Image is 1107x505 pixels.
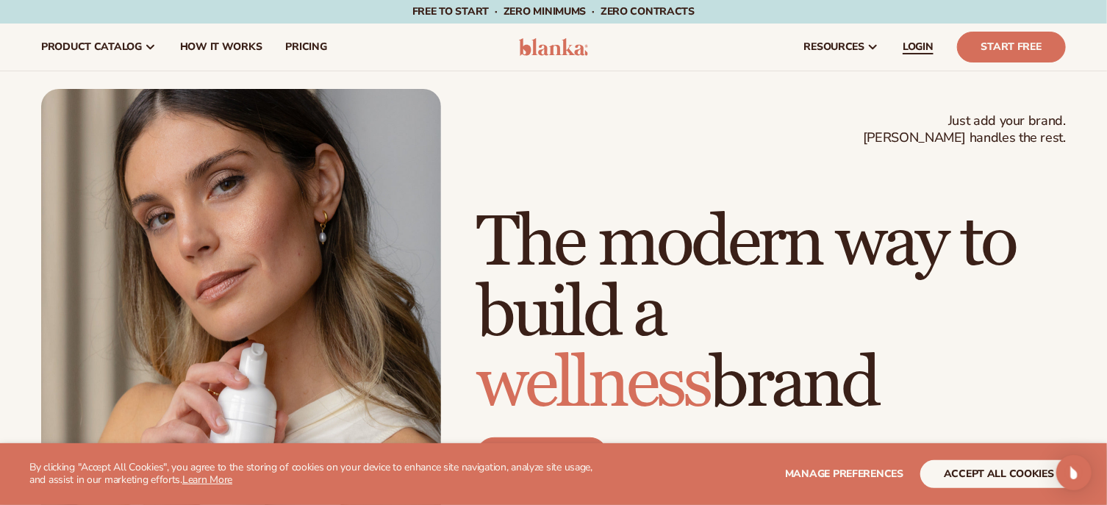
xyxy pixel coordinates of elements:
span: wellness [476,341,710,427]
a: LOGIN [891,24,945,71]
span: Just add your brand. [PERSON_NAME] handles the rest. [863,112,1066,147]
span: LOGIN [903,41,934,53]
div: Open Intercom Messenger [1056,455,1092,490]
button: Manage preferences [785,460,903,488]
a: Start Free [957,32,1066,62]
span: How It Works [180,41,262,53]
span: resources [804,41,864,53]
a: How It Works [168,24,274,71]
a: pricing [273,24,338,71]
span: Manage preferences [785,467,903,481]
span: Free to start · ZERO minimums · ZERO contracts [412,4,695,18]
span: pricing [285,41,326,53]
a: product catalog [29,24,168,71]
a: Learn More [182,473,232,487]
p: By clicking "Accept All Cookies", you agree to the storing of cookies on your device to enhance s... [29,462,599,487]
h1: The modern way to build a brand [476,208,1066,420]
button: accept all cookies [920,460,1078,488]
a: Start free [476,437,608,473]
a: resources [792,24,891,71]
img: logo [519,38,589,56]
span: product catalog [41,41,142,53]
